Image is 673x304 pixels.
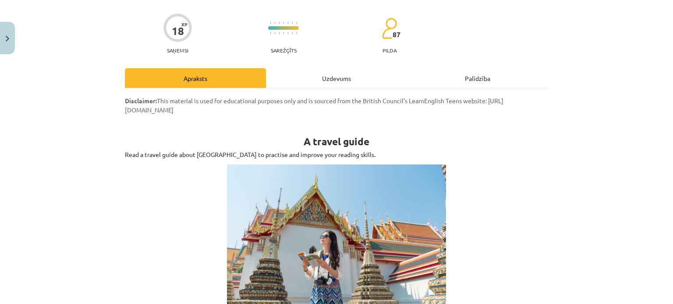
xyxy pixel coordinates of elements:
p: Read a travel guide about [GEOGRAPHIC_DATA] to practise and improve your reading skills. [125,150,548,159]
img: icon-short-line-57e1e144782c952c97e751825c79c345078a6d821885a25fce030b3d8c18986b.svg [292,32,293,34]
img: icon-short-line-57e1e144782c952c97e751825c79c345078a6d821885a25fce030b3d8c18986b.svg [296,32,297,34]
img: icon-short-line-57e1e144782c952c97e751825c79c345078a6d821885a25fce030b3d8c18986b.svg [283,32,284,34]
span: This material is used for educational purposes only and is sourced from the British Council's Lea... [125,97,503,114]
div: Uzdevums [266,68,407,88]
img: icon-short-line-57e1e144782c952c97e751825c79c345078a6d821885a25fce030b3d8c18986b.svg [287,22,288,24]
div: Apraksts [125,68,266,88]
img: icon-short-line-57e1e144782c952c97e751825c79c345078a6d821885a25fce030b3d8c18986b.svg [274,22,275,24]
img: icon-close-lesson-0947bae3869378f0d4975bcd49f059093ad1ed9edebbc8119c70593378902aed.svg [6,36,9,42]
img: icon-short-line-57e1e144782c952c97e751825c79c345078a6d821885a25fce030b3d8c18986b.svg [274,32,275,34]
img: icon-short-line-57e1e144782c952c97e751825c79c345078a6d821885a25fce030b3d8c18986b.svg [283,22,284,24]
span: 87 [393,31,400,38]
p: pilda [383,47,397,53]
strong: A travel guide [304,135,369,148]
p: Sarežģīts [271,47,297,53]
img: icon-short-line-57e1e144782c952c97e751825c79c345078a6d821885a25fce030b3d8c18986b.svg [270,22,271,24]
img: icon-short-line-57e1e144782c952c97e751825c79c345078a6d821885a25fce030b3d8c18986b.svg [292,22,293,24]
img: students-c634bb4e5e11cddfef0936a35e636f08e4e9abd3cc4e673bd6f9a4125e45ecb1.svg [382,17,397,39]
img: icon-short-line-57e1e144782c952c97e751825c79c345078a6d821885a25fce030b3d8c18986b.svg [296,22,297,24]
p: Saņemsi [163,47,192,53]
img: icon-short-line-57e1e144782c952c97e751825c79c345078a6d821885a25fce030b3d8c18986b.svg [287,32,288,34]
div: 18 [172,25,184,37]
span: XP [181,22,187,27]
img: icon-short-line-57e1e144782c952c97e751825c79c345078a6d821885a25fce030b3d8c18986b.svg [270,32,271,34]
strong: Disclaimer: [125,97,157,105]
div: Palīdzība [407,68,548,88]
